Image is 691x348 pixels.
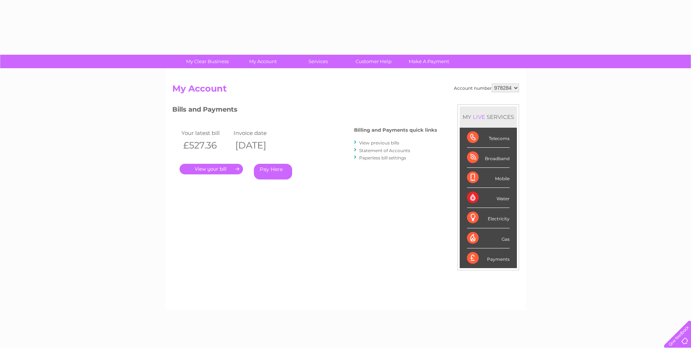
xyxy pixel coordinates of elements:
[180,128,232,138] td: Your latest bill
[180,164,243,174] a: .
[232,138,284,153] th: [DATE]
[172,104,437,117] h3: Bills and Payments
[359,148,410,153] a: Statement of Accounts
[399,55,459,68] a: Make A Payment
[460,107,517,127] div: MY SERVICES
[467,128,510,148] div: Telecoms
[177,55,237,68] a: My Clear Business
[454,84,519,92] div: Account number
[288,55,348,68] a: Services
[233,55,293,68] a: My Account
[467,208,510,228] div: Electricity
[467,188,510,208] div: Water
[467,148,510,168] div: Broadband
[180,138,232,153] th: £527.36
[359,155,406,161] a: Paperless bill settings
[232,128,284,138] td: Invoice date
[467,248,510,268] div: Payments
[359,140,399,146] a: View previous bills
[343,55,404,68] a: Customer Help
[354,127,437,133] h4: Billing and Payments quick links
[254,164,292,179] a: Pay Here
[172,84,519,97] h2: My Account
[467,228,510,248] div: Gas
[467,168,510,188] div: Mobile
[471,113,487,120] div: LIVE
